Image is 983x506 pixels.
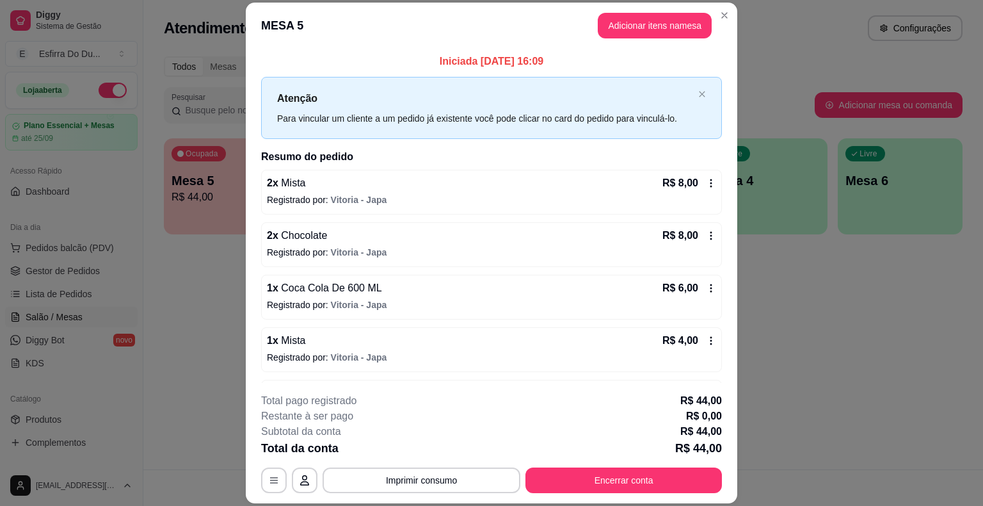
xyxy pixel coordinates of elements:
p: Registrado por: [267,351,716,364]
p: R$ 8,00 [662,228,698,243]
p: Total da conta [261,439,339,457]
p: Restante à ser pago [261,409,353,424]
p: R$ 0,00 [686,409,722,424]
p: 2 x [267,175,306,191]
button: Encerrar conta [525,468,722,493]
div: Para vincular um cliente a um pedido já existente você pode clicar no card do pedido para vinculá... [277,111,693,126]
p: Registrado por: [267,298,716,311]
p: Iniciada [DATE] 16:09 [261,54,722,69]
p: Atenção [277,90,693,106]
p: R$ 8,00 [662,175,698,191]
button: Close [714,5,735,26]
header: MESA 5 [246,3,737,49]
p: R$ 44,00 [680,393,722,409]
p: Subtotal da conta [261,424,341,439]
p: 1 x [267,281,382,296]
span: Coca Cola De 600 ML [278,282,382,293]
p: Total pago registrado [261,393,356,409]
span: Mista [278,335,306,346]
button: Imprimir consumo [323,468,520,493]
p: R$ 4,00 [662,333,698,348]
p: R$ 44,00 [680,424,722,439]
span: Vitoria - Japa [331,195,387,205]
p: Registrado por: [267,193,716,206]
h2: Resumo do pedido [261,149,722,165]
p: R$ 44,00 [675,439,722,457]
span: Chocolate [278,230,328,241]
p: Registrado por: [267,246,716,259]
p: R$ 6,00 [662,281,698,296]
button: Adicionar itens namesa [598,13,712,38]
span: Mista [278,177,306,188]
span: close [698,90,706,98]
span: Vitoria - Japa [331,352,387,363]
span: Vitoria - Japa [331,247,387,257]
p: 2 x [267,228,327,243]
button: close [698,90,706,99]
span: Vitoria - Japa [331,300,387,310]
p: 1 x [267,333,306,348]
